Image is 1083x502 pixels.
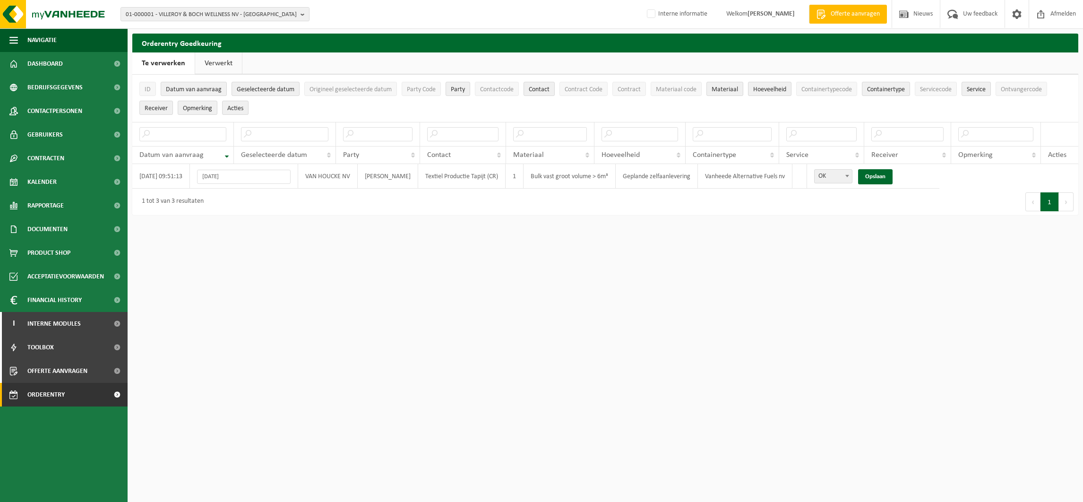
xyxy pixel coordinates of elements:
[828,9,882,19] span: Offerte aanvragen
[418,164,506,189] td: Textiel Productie Tapijt (CR)
[1059,192,1074,211] button: Next
[9,312,18,336] span: I
[786,151,808,159] span: Service
[137,193,204,210] div: 1 tot 3 van 3 resultaten
[27,52,63,76] span: Dashboard
[358,164,418,189] td: [PERSON_NAME]
[529,86,550,93] span: Contact
[222,101,249,115] button: Acties
[27,123,63,147] span: Gebruikers
[706,82,743,96] button: MateriaalMateriaal: Activate to sort
[524,82,555,96] button: ContactContact: Activate to sort
[27,336,54,359] span: Toolbox
[27,383,107,407] span: Orderentry Goedkeuring
[753,86,786,93] span: Hoeveelheid
[446,82,470,96] button: PartyParty: Activate to sort
[402,82,441,96] button: Party CodeParty Code: Activate to sort
[27,359,87,383] span: Offerte aanvragen
[139,82,156,96] button: IDID: Activate to sort
[132,164,190,189] td: [DATE] 09:51:13
[871,151,898,159] span: Receiver
[559,82,608,96] button: Contract CodeContract Code: Activate to sort
[1048,151,1066,159] span: Acties
[161,82,227,96] button: Datum van aanvraagDatum van aanvraag: Activate to remove sorting
[145,86,151,93] span: ID
[996,82,1047,96] button: OntvangercodeOntvangercode: Activate to sort
[227,105,243,112] span: Acties
[132,34,1078,52] h2: Orderentry Goedkeuring
[27,312,81,336] span: Interne modules
[524,164,616,189] td: Bulk vast groot volume > 6m³
[126,8,297,22] span: 01-000001 - VILLEROY & BOCH WELLNESS NV - [GEOGRAPHIC_DATA]
[298,164,358,189] td: VAN HOUCKE NV
[602,151,640,159] span: Hoeveelheid
[1025,192,1040,211] button: Previous
[796,82,857,96] button: ContainertypecodeContainertypecode: Activate to sort
[27,241,70,265] span: Product Shop
[815,170,852,183] span: OK
[862,82,910,96] button: ContainertypeContainertype: Activate to sort
[27,170,57,194] span: Kalender
[407,86,436,93] span: Party Code
[27,217,68,241] span: Documenten
[241,151,307,159] span: Geselecteerde datum
[651,82,702,96] button: Materiaal codeMateriaal code: Activate to sort
[132,52,195,74] a: Te verwerken
[748,10,795,17] strong: [PERSON_NAME]
[612,82,646,96] button: ContractContract: Activate to sort
[962,82,991,96] button: ServiceService: Activate to sort
[309,86,392,93] span: Origineel geselecteerde datum
[814,169,852,183] span: OK
[120,7,309,21] button: 01-000001 - VILLEROY & BOCH WELLNESS NV - [GEOGRAPHIC_DATA]
[858,169,893,184] a: Opslaan
[748,82,791,96] button: HoeveelheidHoeveelheid: Activate to sort
[232,82,300,96] button: Geselecteerde datumGeselecteerde datum: Activate to sort
[1001,86,1042,93] span: Ontvangercode
[480,86,514,93] span: Contactcode
[139,101,173,115] button: ReceiverReceiver: Activate to sort
[27,194,64,217] span: Rapportage
[343,151,359,159] span: Party
[195,52,242,74] a: Verwerkt
[809,5,887,24] a: Offerte aanvragen
[145,105,168,112] span: Receiver
[698,164,792,189] td: Vanheede Alternative Fuels nv
[645,7,707,21] label: Interne informatie
[967,86,986,93] span: Service
[513,151,544,159] span: Materiaal
[27,76,83,99] span: Bedrijfsgegevens
[565,86,602,93] span: Contract Code
[27,99,82,123] span: Contactpersonen
[237,86,294,93] span: Geselecteerde datum
[506,164,524,189] td: 1
[27,147,64,170] span: Contracten
[183,105,212,112] span: Opmerking
[618,86,641,93] span: Contract
[304,82,397,96] button: Origineel geselecteerde datumOrigineel geselecteerde datum: Activate to sort
[139,151,204,159] span: Datum van aanvraag
[1040,192,1059,211] button: 1
[801,86,852,93] span: Containertypecode
[451,86,465,93] span: Party
[427,151,451,159] span: Contact
[867,86,905,93] span: Containertype
[27,28,57,52] span: Navigatie
[958,151,993,159] span: Opmerking
[616,164,698,189] td: Geplande zelfaanlevering
[27,288,82,312] span: Financial History
[166,86,222,93] span: Datum van aanvraag
[178,101,217,115] button: OpmerkingOpmerking: Activate to sort
[712,86,738,93] span: Materiaal
[920,86,952,93] span: Servicecode
[915,82,957,96] button: ServicecodeServicecode: Activate to sort
[27,265,104,288] span: Acceptatievoorwaarden
[656,86,696,93] span: Materiaal code
[475,82,519,96] button: ContactcodeContactcode: Activate to sort
[693,151,736,159] span: Containertype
